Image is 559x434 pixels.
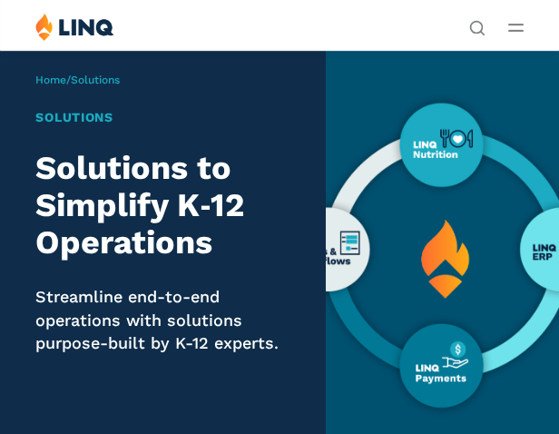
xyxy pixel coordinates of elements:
[35,74,66,86] a: Home
[71,74,120,86] span: Solutions
[469,18,485,35] button: Open Search Bar
[35,13,114,41] img: LINQ | K‑12 Software
[35,108,289,127] h1: Solutions
[508,17,524,37] button: Open Main Menu
[469,13,485,35] nav: Utility Navigation
[35,285,289,355] p: Streamline end-to-end operations with solutions purpose-built by K-12 experts.
[35,74,120,86] span: /
[35,150,289,262] h2: Solutions to Simplify K‑12 Operations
